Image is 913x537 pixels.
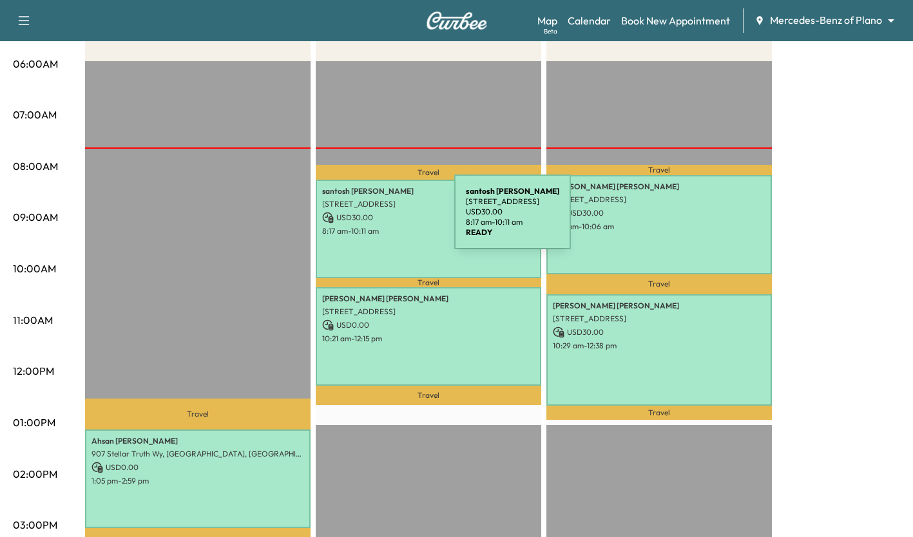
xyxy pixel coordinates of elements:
[85,399,311,429] p: Travel
[13,517,57,532] p: 03:00PM
[544,26,557,36] div: Beta
[553,301,765,311] p: [PERSON_NAME] [PERSON_NAME]
[13,209,58,225] p: 09:00AM
[13,56,58,71] p: 06:00AM
[13,363,54,379] p: 12:00PM
[546,165,772,175] p: Travel
[553,314,765,324] p: [STREET_ADDRESS]
[466,217,559,227] p: 8:17 am - 10:11 am
[91,462,304,473] p: USD 0.00
[13,261,56,276] p: 10:00AM
[553,182,765,192] p: [PERSON_NAME] [PERSON_NAME]
[322,306,535,317] p: [STREET_ADDRESS]
[553,341,765,351] p: 10:29 am - 12:38 pm
[91,449,304,459] p: 907 Stellar Truth Wy, [GEOGRAPHIC_DATA], [GEOGRAPHIC_DATA], [GEOGRAPHIC_DATA]
[553,221,765,232] p: 8:12 am - 10:06 am
[568,13,611,28] a: Calendar
[322,334,535,344] p: 10:21 am - 12:15 pm
[466,186,559,196] b: santosh [PERSON_NAME]
[322,186,535,196] p: santosh [PERSON_NAME]
[13,107,57,122] p: 07:00AM
[466,196,559,207] p: [STREET_ADDRESS]
[13,158,58,174] p: 08:00AM
[466,207,559,217] p: USD 30.00
[553,207,765,219] p: USD 30.00
[13,466,57,482] p: 02:00PM
[621,13,730,28] a: Book New Appointment
[322,294,535,304] p: [PERSON_NAME] [PERSON_NAME]
[91,476,304,486] p: 1:05 pm - 2:59 pm
[91,436,304,446] p: Ahsan [PERSON_NAME]
[322,212,535,223] p: USD 30.00
[553,194,765,205] p: [STREET_ADDRESS]
[322,226,535,236] p: 8:17 am - 10:11 am
[13,312,53,328] p: 11:00AM
[546,274,772,294] p: Travel
[316,165,541,180] p: Travel
[13,415,55,430] p: 01:00PM
[770,13,882,28] span: Mercedes-Benz of Plano
[316,278,541,287] p: Travel
[546,406,772,420] p: Travel
[322,199,535,209] p: [STREET_ADDRESS]
[553,326,765,338] p: USD 30.00
[466,227,492,237] b: READY
[426,12,488,30] img: Curbee Logo
[537,13,557,28] a: MapBeta
[322,319,535,331] p: USD 0.00
[316,386,541,405] p: Travel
